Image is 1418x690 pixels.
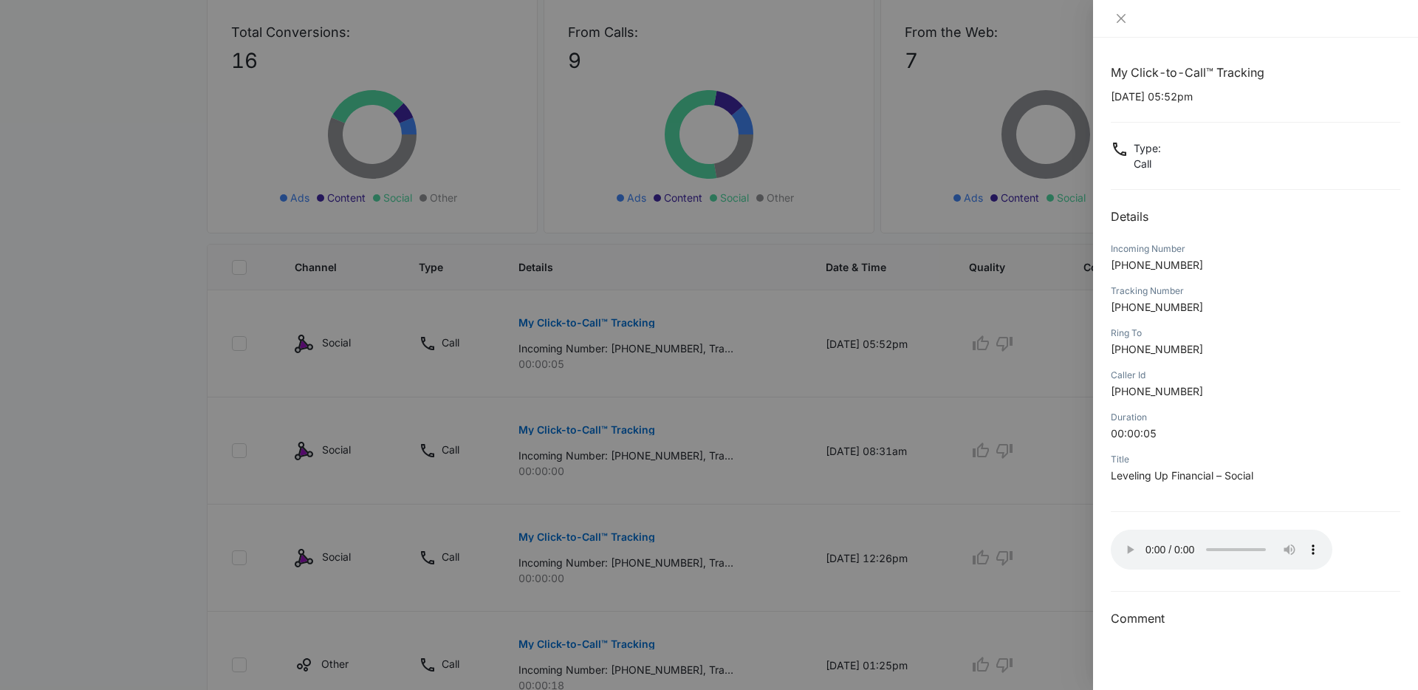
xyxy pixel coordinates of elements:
h1: My Click-to-Call™ Tracking [1111,64,1400,81]
h2: Details [1111,208,1400,225]
div: Incoming Number [1111,242,1400,256]
span: [PHONE_NUMBER] [1111,385,1203,397]
h3: Comment [1111,609,1400,627]
div: Caller Id [1111,369,1400,382]
p: Type : [1134,140,1161,156]
button: Close [1111,12,1131,25]
div: Ring To [1111,327,1400,340]
audio: Your browser does not support the audio tag. [1111,530,1332,570]
span: 00:00:05 [1111,427,1157,440]
span: Leveling Up Financial – Social [1111,469,1253,482]
span: [PHONE_NUMBER] [1111,259,1203,271]
span: close [1115,13,1127,24]
span: [PHONE_NUMBER] [1111,343,1203,355]
div: Duration [1111,411,1400,424]
span: [PHONE_NUMBER] [1111,301,1203,313]
p: Call [1134,156,1161,171]
div: Title [1111,453,1400,466]
p: [DATE] 05:52pm [1111,89,1400,104]
div: Tracking Number [1111,284,1400,298]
